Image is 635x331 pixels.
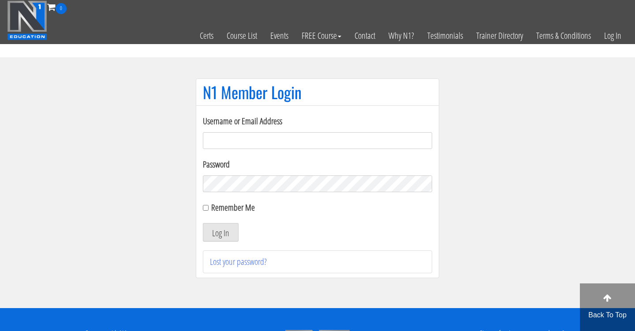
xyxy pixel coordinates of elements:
a: Course List [220,14,264,57]
label: Username or Email Address [203,115,432,128]
a: Trainer Directory [470,14,530,57]
button: Log In [203,223,239,242]
img: n1-education [7,0,47,40]
a: Contact [348,14,382,57]
h1: N1 Member Login [203,83,432,101]
label: Remember Me [211,201,255,213]
a: Events [264,14,295,57]
a: Testimonials [421,14,470,57]
a: FREE Course [295,14,348,57]
a: 0 [47,1,67,13]
a: Terms & Conditions [530,14,598,57]
a: Lost your password? [210,256,267,268]
a: Certs [193,14,220,57]
label: Password [203,158,432,171]
a: Why N1? [382,14,421,57]
span: 0 [56,3,67,14]
a: Log In [598,14,628,57]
